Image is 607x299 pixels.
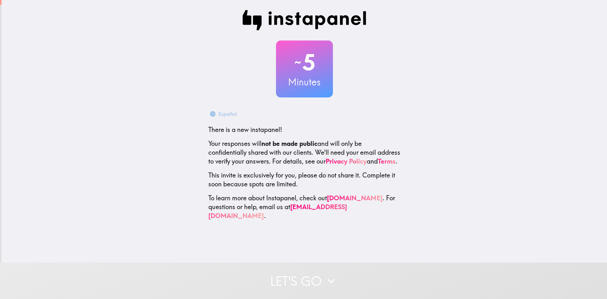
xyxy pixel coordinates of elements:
span: ~ [293,53,302,72]
div: Español [218,109,237,118]
img: Instapanel [242,10,366,30]
span: There is a new instapanel! [208,126,282,134]
p: To learn more about Instapanel, check out . For questions or help, email us at . [208,194,401,220]
a: [EMAIL_ADDRESS][DOMAIN_NAME] [208,203,347,220]
b: not be made public [261,140,317,147]
p: Your responses will and will only be confidentially shared with our clients. We'll need your emai... [208,139,401,166]
a: [DOMAIN_NAME] [327,194,383,202]
a: Privacy Policy [326,157,367,165]
h3: Minutes [276,75,333,89]
h2: 5 [276,49,333,75]
button: Español [208,108,239,120]
a: Terms [378,157,395,165]
p: This invite is exclusively for you, please do not share it. Complete it soon because spots are li... [208,171,401,189]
